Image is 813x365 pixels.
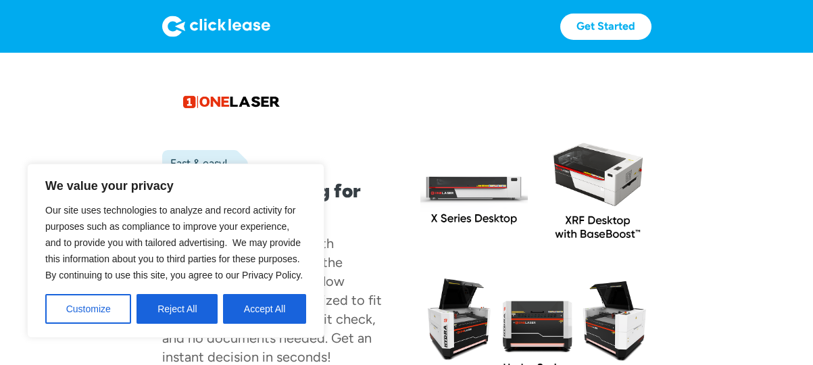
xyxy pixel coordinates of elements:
div: We value your privacy [27,164,324,338]
button: Accept All [223,294,306,324]
img: Logo [162,16,270,37]
a: Get Started [560,14,651,40]
span: Our site uses technologies to analyze and record activity for purposes such as compliance to impr... [45,205,303,281]
button: Customize [45,294,131,324]
button: Reject All [137,294,218,324]
div: Fast & easy! [162,157,228,170]
p: We value your privacy [45,178,306,194]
